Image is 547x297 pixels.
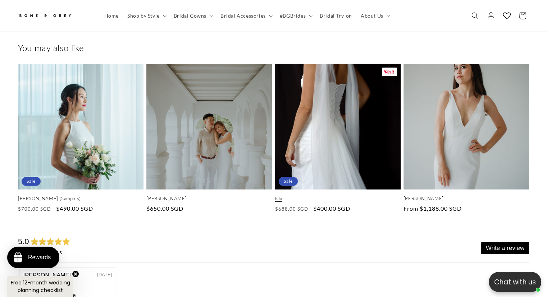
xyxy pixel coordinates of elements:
[174,13,206,19] span: Bridal Gowns
[275,8,315,23] summary: #BGBrides
[18,196,143,202] a: [PERSON_NAME] (Samples)
[356,8,393,23] summary: About Us
[169,8,216,23] summary: Bridal Gowns
[11,279,70,294] span: Free 12-month wedding planning checklist
[7,276,73,297] div: Free 12-month wedding planning checklistClose teaser
[123,8,169,23] summary: Shop by Style
[220,13,266,19] span: Bridal Accessories
[18,42,529,53] h2: You may also like
[280,13,306,19] span: #BGBrides
[489,277,541,287] p: Chat with us
[320,13,352,19] span: Bridal Try-on
[72,270,79,278] button: Close teaser
[216,8,275,23] summary: Bridal Accessories
[463,13,511,25] button: Write a review
[361,13,383,19] span: About Us
[15,7,93,24] a: Bone and Grey Bridal
[5,42,53,50] div: [PERSON_NAME]
[315,8,356,23] a: Bridal Try-on
[146,196,272,202] a: [PERSON_NAME]
[5,63,94,119] div: I got to try this on in the [GEOGRAPHIC_DATA] studio before it launched on the website and omg, i...
[18,10,72,22] img: Bone and Grey Bridal
[489,272,541,292] button: Open chatbox
[100,8,123,23] a: Home
[104,13,119,19] span: Home
[127,13,160,19] span: Shop by Style
[79,42,94,50] div: [DATE]
[275,196,401,202] a: Isla
[28,254,51,261] div: Rewards
[467,8,483,24] summary: Search
[404,196,529,202] a: [PERSON_NAME]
